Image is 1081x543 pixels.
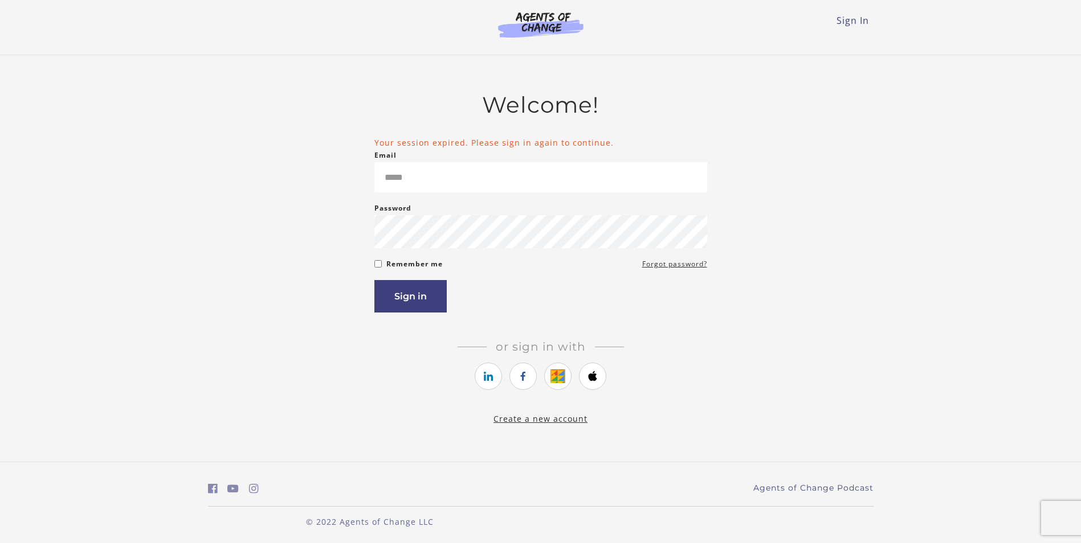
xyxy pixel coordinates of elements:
a: https://www.instagram.com/agentsofchangeprep/ (Open in a new window) [249,480,259,497]
p: © 2022 Agents of Change LLC [208,516,532,528]
a: Sign In [837,14,869,27]
a: Forgot password? [642,257,707,271]
i: https://www.youtube.com/c/AgentsofChangeTestPrepbyMeaganMitchell (Open in a new window) [227,483,239,494]
a: Create a new account [493,413,588,424]
i: https://www.facebook.com/groups/aswbtestprep (Open in a new window) [208,483,218,494]
i: https://www.instagram.com/agentsofchangeprep/ (Open in a new window) [249,483,259,494]
li: Your session expired. Please sign in again to continue. [374,137,707,149]
a: https://www.facebook.com/groups/aswbtestprep (Open in a new window) [208,480,218,497]
a: https://courses.thinkific.com/users/auth/apple?ss%5Breferral%5D=&ss%5Buser_return_to%5D=%2Fusers%... [579,363,606,390]
a: https://courses.thinkific.com/users/auth/linkedin?ss%5Breferral%5D=&ss%5Buser_return_to%5D=%2Fuse... [475,363,502,390]
a: https://www.youtube.com/c/AgentsofChangeTestPrepbyMeaganMitchell (Open in a new window) [227,480,239,497]
h2: Welcome! [374,92,707,118]
a: https://courses.thinkific.com/users/auth/google?ss%5Breferral%5D=&ss%5Buser_return_to%5D=%2Fusers... [544,363,572,390]
button: Sign in [374,280,447,312]
span: Or sign in with [487,340,595,353]
label: Email [374,149,397,162]
img: Agents of Change Logo [486,11,595,38]
label: Password [374,201,411,215]
a: https://courses.thinkific.com/users/auth/facebook?ss%5Breferral%5D=&ss%5Buser_return_to%5D=%2Fuse... [509,363,537,390]
a: Agents of Change Podcast [753,482,874,494]
label: Remember me [386,257,443,271]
